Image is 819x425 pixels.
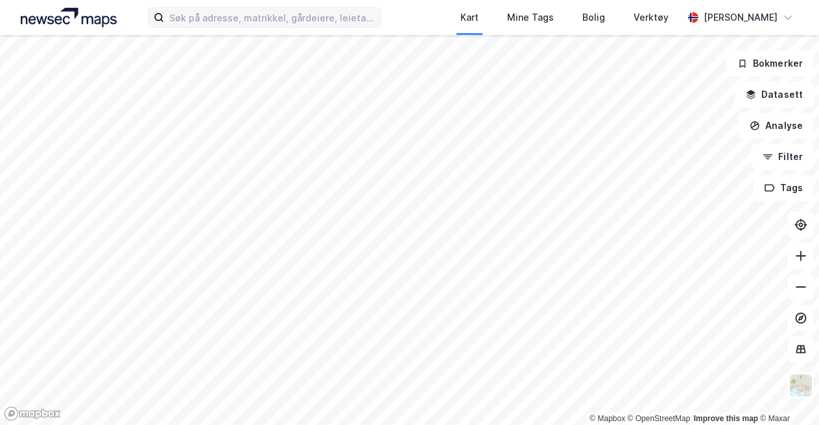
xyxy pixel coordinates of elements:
div: [PERSON_NAME] [704,10,777,25]
div: Kontrollprogram for chat [754,363,819,425]
div: Mine Tags [507,10,554,25]
input: Søk på adresse, matrikkel, gårdeiere, leietakere eller personer [164,8,381,27]
div: Verktøy [634,10,669,25]
div: Kart [460,10,479,25]
iframe: Chat Widget [754,363,819,425]
img: logo.a4113a55bc3d86da70a041830d287a7e.svg [21,8,117,27]
div: Bolig [582,10,605,25]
